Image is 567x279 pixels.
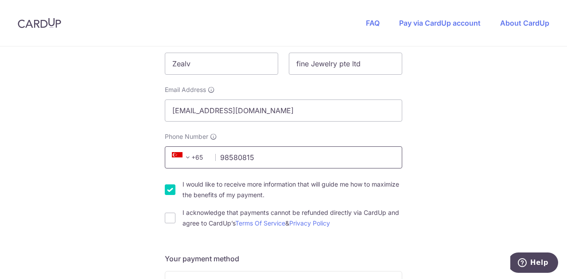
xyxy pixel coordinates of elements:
span: Phone Number [165,132,208,141]
a: Pay via CardUp account [399,19,481,27]
span: +65 [169,152,209,163]
input: Email address [165,99,402,122]
a: FAQ [366,19,380,27]
a: About CardUp [500,19,549,27]
input: First name [165,53,278,75]
input: Last name [289,53,402,75]
a: Privacy Policy [289,219,330,227]
label: I acknowledge that payments cannot be refunded directly via CardUp and agree to CardUp’s & [183,207,402,229]
iframe: Opens a widget where you can find more information [510,252,558,275]
label: I would like to receive more information that will guide me how to maximize the benefits of my pa... [183,179,402,200]
span: Email Address [165,85,206,94]
img: CardUp [18,18,61,28]
a: Terms Of Service [235,219,285,227]
h5: Your payment method [165,253,402,264]
span: +65 [172,152,193,163]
